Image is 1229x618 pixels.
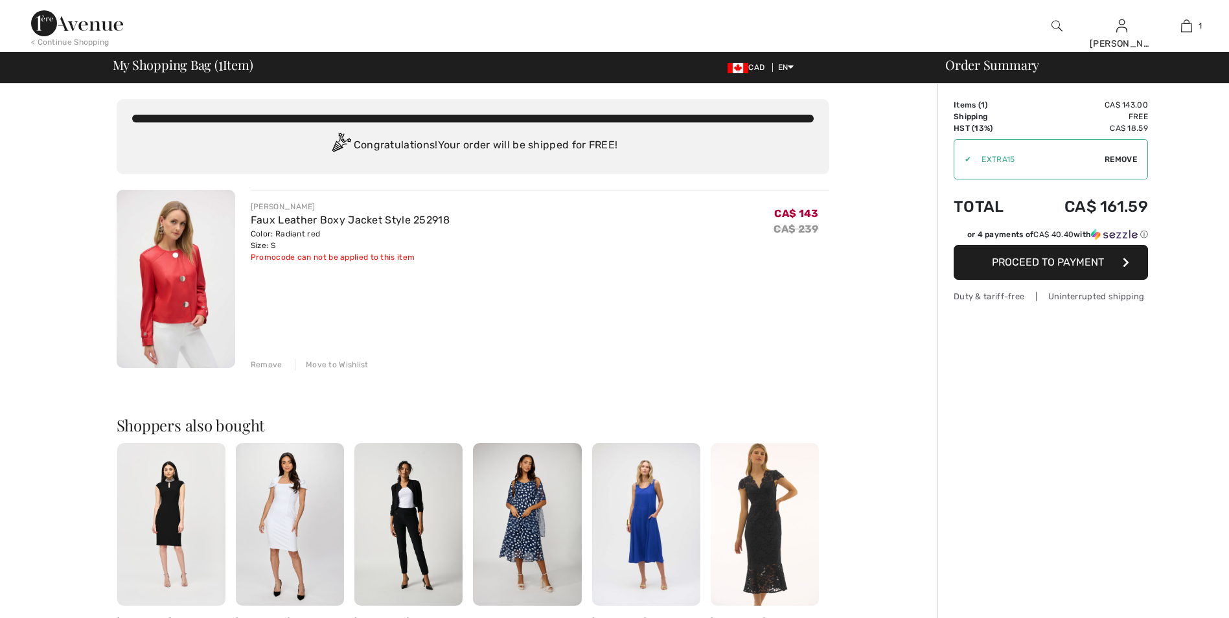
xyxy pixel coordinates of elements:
[778,63,794,72] span: EN
[774,223,818,235] s: CA$ 239
[711,443,819,606] img: Floral Lace Bodycon Dress Style 251714
[774,207,818,220] span: CA$ 143
[728,63,748,73] img: Canadian Dollar
[251,201,450,212] div: [PERSON_NAME]
[981,100,985,109] span: 1
[1181,18,1192,34] img: My Bag
[354,443,463,606] img: High-Waisted Formal Trousers Style 144092
[31,10,123,36] img: 1ère Avenue
[1027,99,1148,111] td: CA$ 143.00
[954,229,1148,245] div: or 4 payments ofCA$ 40.40withSezzle Click to learn more about Sezzle
[592,443,700,606] img: Midi A-line Dress Style 252016
[971,140,1105,179] input: Promo code
[954,99,1027,111] td: Items ( )
[117,417,829,433] h2: Shoppers also bought
[1105,154,1137,165] span: Remove
[954,111,1027,122] td: Shipping
[295,359,369,371] div: Move to Wishlist
[1027,122,1148,134] td: CA$ 18.59
[1116,18,1127,34] img: My Info
[31,36,109,48] div: < Continue Shopping
[954,245,1148,280] button: Proceed to Payment
[954,122,1027,134] td: HST (13%)
[954,154,971,165] div: ✔
[1090,37,1153,51] div: [PERSON_NAME]
[728,63,770,72] span: CAD
[236,443,344,606] img: Sheath Knee-Length Dress Style 241048
[954,185,1027,229] td: Total
[117,190,235,368] img: Faux Leather Boxy Jacket Style 252918
[967,229,1148,240] div: or 4 payments of with
[113,58,253,71] span: My Shopping Bag ( Item)
[328,133,354,159] img: Congratulation2.svg
[251,214,450,226] a: Faux Leather Boxy Jacket Style 252918
[1033,230,1074,239] span: CA$ 40.40
[251,359,282,371] div: Remove
[1116,19,1127,32] a: Sign In
[1027,185,1148,229] td: CA$ 161.59
[132,133,814,159] div: Congratulations! Your order will be shipped for FREE!
[954,290,1148,303] div: Duty & tariff-free | Uninterrupted shipping
[992,256,1104,268] span: Proceed to Payment
[1199,20,1202,32] span: 1
[218,55,223,72] span: 1
[930,58,1221,71] div: Order Summary
[1027,111,1148,122] td: Free
[251,251,450,263] div: Promocode can not be applied to this item
[251,228,450,251] div: Color: Radiant red Size: S
[117,443,225,606] img: Keyhole High-Neck Mini Dress Style 243313
[1091,229,1138,240] img: Sezzle
[1051,18,1062,34] img: search the website
[1154,18,1218,34] a: 1
[473,443,581,606] img: Polka Dot Midi Dress Style 50115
